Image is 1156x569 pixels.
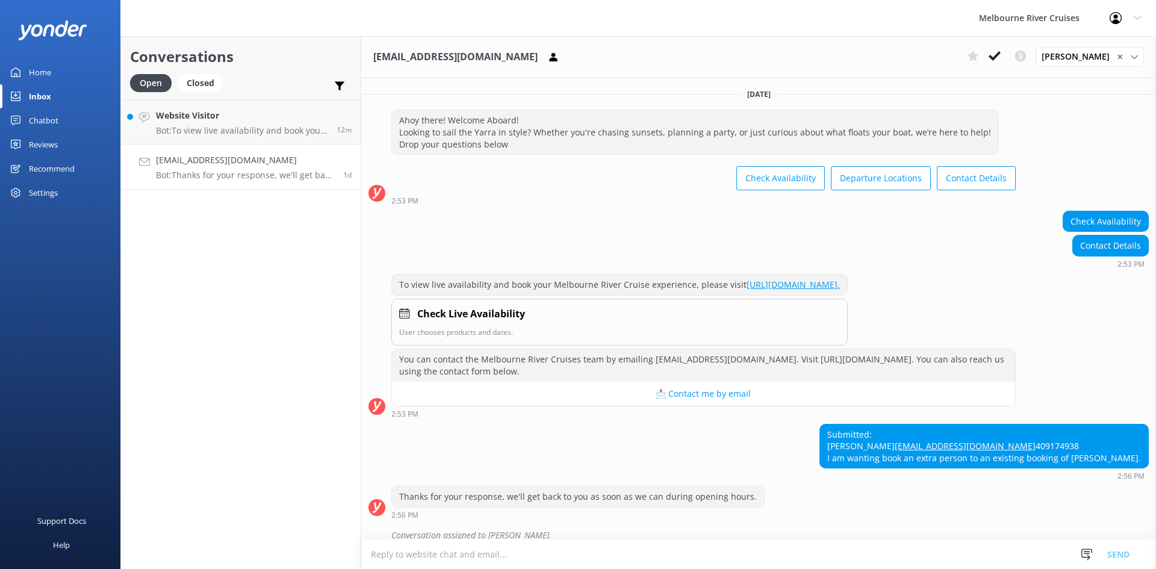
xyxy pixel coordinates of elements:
[18,20,87,40] img: yonder-white-logo.png
[820,424,1148,468] div: Submitted: [PERSON_NAME] 409174938 I am wanting book an extra person to an existing booking of [P...
[417,306,525,322] h4: Check Live Availability
[29,108,58,132] div: Chatbot
[736,166,825,190] button: Check Availability
[740,89,778,99] span: [DATE]
[53,533,70,557] div: Help
[29,84,51,108] div: Inbox
[1063,211,1148,232] div: Check Availability
[368,525,1149,546] div: 2025-09-18T05:22:32.234
[392,382,1015,406] button: 📩 Contact me by email
[156,154,334,167] h4: [EMAIL_ADDRESS][DOMAIN_NAME]
[130,74,172,92] div: Open
[747,279,840,290] a: [URL][DOMAIN_NAME].
[1117,261,1145,268] strong: 2:53 PM
[1042,50,1117,63] span: [PERSON_NAME]
[831,166,931,190] button: Departure Locations
[392,275,847,295] div: To view live availability and book your Melbourne River Cruise experience, please visit
[819,471,1149,480] div: Sep 18 2025 02:56pm (UTC +10:00) Australia/Sydney
[937,166,1016,190] button: Contact Details
[391,525,1149,546] div: Conversation assigned to [PERSON_NAME].
[1072,260,1149,268] div: Sep 18 2025 02:53pm (UTC +10:00) Australia/Sydney
[156,109,328,122] h4: Website Visitor
[29,157,75,181] div: Recommend
[130,45,352,68] h2: Conversations
[37,509,86,533] div: Support Docs
[156,125,328,136] p: Bot: To view live availability and book your Melbourne River Cruise experience, please visit [URL...
[399,326,840,338] p: User chooses products and dates.
[895,440,1036,452] a: [EMAIL_ADDRESS][DOMAIN_NAME]
[1117,473,1145,480] strong: 2:56 PM
[130,76,178,89] a: Open
[1117,51,1123,63] span: ✕
[391,411,418,418] strong: 2:53 PM
[391,512,418,519] strong: 2:56 PM
[29,132,58,157] div: Reviews
[178,76,229,89] a: Closed
[391,197,418,205] strong: 2:53 PM
[29,181,58,205] div: Settings
[1036,47,1144,66] div: Assign User
[178,74,223,92] div: Closed
[391,511,765,519] div: Sep 18 2025 02:56pm (UTC +10:00) Australia/Sydney
[121,145,361,190] a: [EMAIL_ADDRESS][DOMAIN_NAME]Bot:Thanks for your response, we'll get back to you as soon as we can...
[156,170,334,181] p: Bot: Thanks for your response, we'll get back to you as soon as we can during opening hours.
[29,60,51,84] div: Home
[391,196,1016,205] div: Sep 18 2025 02:53pm (UTC +10:00) Australia/Sydney
[1073,235,1148,256] div: Contact Details
[391,409,1016,418] div: Sep 18 2025 02:53pm (UTC +10:00) Australia/Sydney
[343,170,352,180] span: Sep 18 2025 02:56pm (UTC +10:00) Australia/Sydney
[392,110,998,154] div: Ahoy there! Welcome Aboard! Looking to sail the Yarra in style? Whether you're chasing sunsets, p...
[392,487,764,507] div: Thanks for your response, we'll get back to you as soon as we can during opening hours.
[121,99,361,145] a: Website VisitorBot:To view live availability and book your Melbourne River Cruise experience, ple...
[337,125,352,135] span: Sep 19 2025 03:24pm (UTC +10:00) Australia/Sydney
[373,49,538,65] h3: [EMAIL_ADDRESS][DOMAIN_NAME]
[392,349,1015,381] div: You can contact the Melbourne River Cruises team by emailing [EMAIL_ADDRESS][DOMAIN_NAME]. Visit ...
